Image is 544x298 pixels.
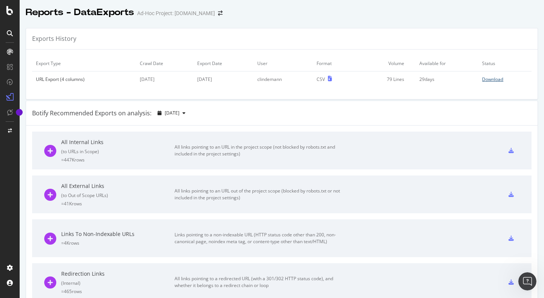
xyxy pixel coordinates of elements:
[175,188,345,201] div: All links pointing to an URL out of the project scope (blocked by robots.txt or not included in t...
[175,231,345,245] div: Links pointing to a non-indexable URL (HTTP status code other than 200, non-canonical page, noind...
[193,56,253,71] td: Export Date
[61,157,175,163] div: = 447K rows
[317,76,325,82] div: CSV
[61,288,175,295] div: = 465 rows
[36,76,132,82] div: URL Export (4 columns)
[61,240,175,246] div: = 4K rows
[61,192,175,199] div: ( to Out of Scope URLs )
[61,230,175,238] div: Links To Non-Indexable URLs
[478,56,532,71] td: Status
[193,71,253,87] td: [DATE]
[32,109,151,118] div: Botify Recommended Exports on analysis:
[155,107,189,119] button: [DATE]
[61,270,175,278] div: Redirection Links
[518,272,536,290] iframe: Intercom live chat
[61,200,175,207] div: = 41K rows
[508,236,514,241] div: csv-export
[175,144,345,157] div: All links pointing to an URL in the project scope (not blocked by robots.txt and included in the ...
[355,56,416,71] td: Volume
[253,56,313,71] td: User
[61,280,175,286] div: ( Internal )
[508,279,514,285] div: csv-export
[253,71,313,87] td: clindemann
[416,56,478,71] td: Available for
[218,11,223,16] div: arrow-right-arrow-left
[416,71,478,87] td: 29 days
[482,76,503,82] div: Download
[313,56,355,71] td: Format
[136,71,193,87] td: [DATE]
[508,148,514,153] div: csv-export
[16,109,23,116] div: Tooltip anchor
[32,34,76,43] div: Exports History
[175,275,345,289] div: All links pointing to a redirected URL (with a 301/302 HTTP status code), and whether it belongs ...
[355,71,416,87] td: 79 Lines
[137,9,215,17] div: Ad-Hoc Project: [DOMAIN_NAME]
[508,192,514,197] div: csv-export
[136,56,193,71] td: Crawl Date
[61,138,175,146] div: All Internal Links
[482,76,528,82] a: Download
[165,110,179,116] span: 2025 Aug. 1st
[61,182,175,190] div: All External Links
[61,148,175,155] div: ( to URLs in Scope )
[32,56,136,71] td: Export Type
[26,6,134,19] div: Reports - DataExports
